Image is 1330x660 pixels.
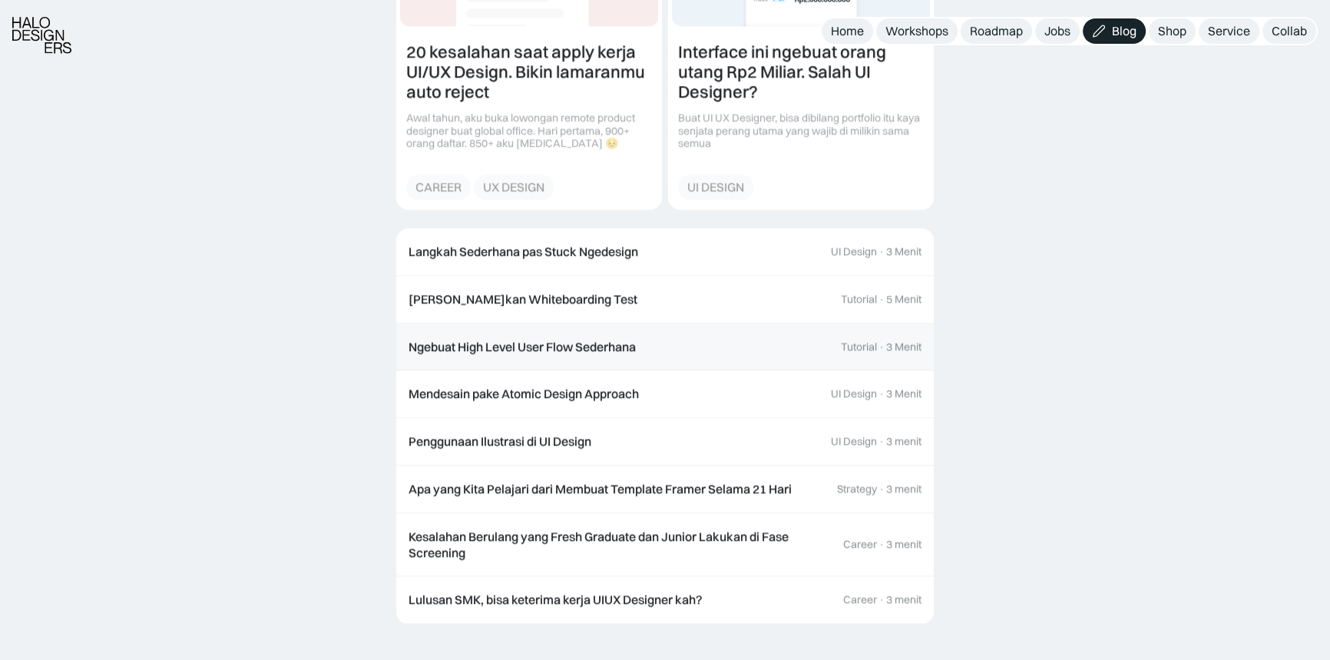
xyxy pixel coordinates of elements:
[409,529,828,561] div: Kesalahan Berulang yang Fresh Graduate dan Junior Lakukan di Fase Screening
[396,370,934,418] a: Mendesain pake Atomic Design ApproachUI Design·3 Menit
[409,244,638,260] div: Langkah Sederhana pas Stuck Ngedesign
[1272,23,1307,39] div: Collab
[396,466,934,513] a: Apa yang Kita Pelajari dari Membuat Template Framer Selama 21 HariStrategy·3 menit
[885,23,948,39] div: Workshops
[831,23,864,39] div: Home
[409,481,792,497] div: Apa yang Kita Pelajari dari Membuat Template Framer Selama 21 Hari
[878,245,885,258] div: ·
[961,18,1032,44] a: Roadmap
[1158,23,1186,39] div: Shop
[396,276,934,323] a: [PERSON_NAME]kan Whiteboarding TestTutorial·5 Menit
[409,592,702,608] div: Lulusan SMK, bisa keterima kerja UIUX Designer kah?
[831,435,877,448] div: UI Design
[886,387,921,400] div: 3 Menit
[886,538,921,551] div: 3 menit
[843,593,877,606] div: Career
[886,483,921,496] div: 3 menit
[878,387,885,400] div: ·
[878,593,885,606] div: ·
[831,387,877,400] div: UI Design
[1262,18,1316,44] a: Collab
[886,340,921,353] div: 3 Menit
[1149,18,1196,44] a: Shop
[843,538,877,551] div: Career
[878,538,885,551] div: ·
[841,340,877,353] div: Tutorial
[878,435,885,448] div: ·
[1208,23,1250,39] div: Service
[396,323,934,371] a: Ngebuat High Level User Flow SederhanaTutorial·3 Menit
[1199,18,1259,44] a: Service
[409,339,636,355] div: Ngebuat High Level User Flow Sederhana
[1112,23,1136,39] div: Blog
[886,245,921,258] div: 3 Menit
[396,228,934,276] a: Langkah Sederhana pas Stuck NgedesignUI Design·3 Menit
[886,593,921,606] div: 3 menit
[886,435,921,448] div: 3 menit
[841,293,877,306] div: Tutorial
[822,18,873,44] a: Home
[409,386,639,402] div: Mendesain pake Atomic Design Approach
[886,293,921,306] div: 5 Menit
[970,23,1023,39] div: Roadmap
[878,340,885,353] div: ·
[1083,18,1146,44] a: Blog
[876,18,958,44] a: Workshops
[831,245,877,258] div: UI Design
[396,418,934,466] a: Penggunaan Ilustrasi di UI DesignUI Design·3 menit
[1044,23,1070,39] div: Jobs
[837,483,877,496] div: Strategy
[1035,18,1080,44] a: Jobs
[878,483,885,496] div: ·
[396,576,934,624] a: Lulusan SMK, bisa keterima kerja UIUX Designer kah?Career·3 menit
[409,433,591,449] div: Penggunaan Ilustrasi di UI Design
[409,291,637,307] div: [PERSON_NAME]kan Whiteboarding Test
[878,293,885,306] div: ·
[396,513,934,577] a: Kesalahan Berulang yang Fresh Graduate dan Junior Lakukan di Fase ScreeningCareer·3 menit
